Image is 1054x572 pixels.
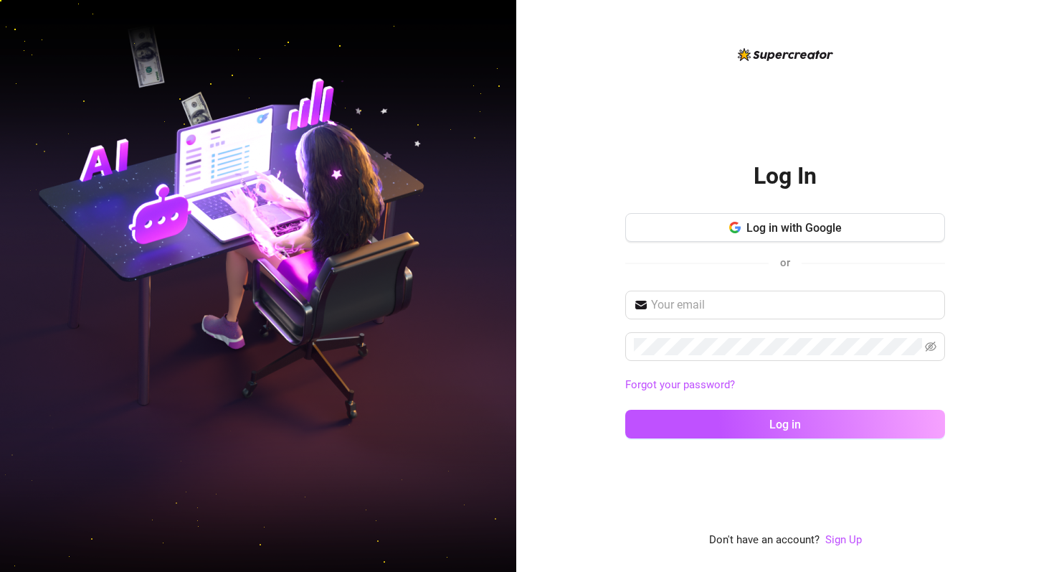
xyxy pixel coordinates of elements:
span: Don't have an account? [709,532,820,549]
a: Sign Up [825,533,862,546]
span: Log in [769,418,801,431]
button: Log in with Google [625,213,945,242]
input: Your email [651,296,936,314]
span: eye-invisible [925,341,936,352]
a: Forgot your password? [625,378,735,391]
h2: Log In [754,161,817,191]
img: logo-BBDzfeDw.svg [738,48,833,61]
a: Forgot your password? [625,377,945,394]
a: Sign Up [825,532,862,549]
button: Log in [625,410,945,439]
span: Log in with Google [746,221,842,235]
span: or [780,256,790,269]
